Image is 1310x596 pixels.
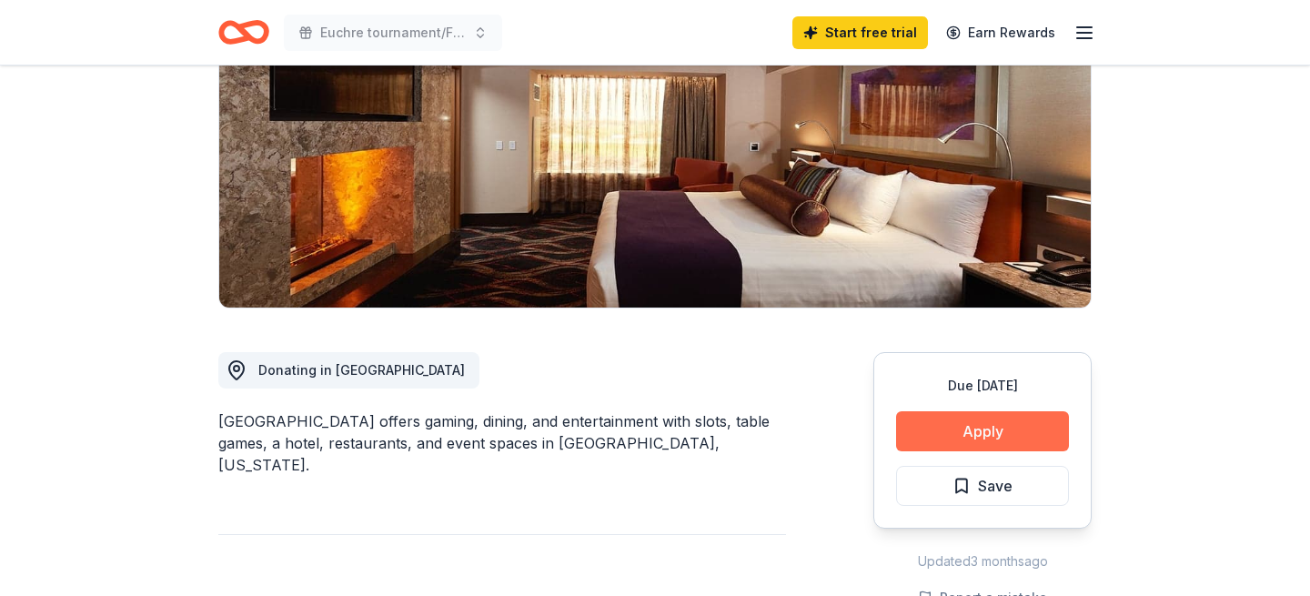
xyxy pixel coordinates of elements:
button: Apply [896,411,1069,451]
div: Due [DATE] [896,375,1069,397]
button: Euchre tournament/Fireworks fundraiser! [284,15,502,51]
button: Save [896,466,1069,506]
a: Start free trial [792,16,928,49]
span: Donating in [GEOGRAPHIC_DATA] [258,362,465,378]
span: Euchre tournament/Fireworks fundraiser! [320,22,466,44]
span: Save [978,474,1013,498]
div: [GEOGRAPHIC_DATA] offers gaming, dining, and entertainment with slots, table games, a hotel, rest... [218,410,786,476]
div: Updated 3 months ago [873,551,1092,572]
a: Earn Rewards [935,16,1066,49]
a: Home [218,11,269,54]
